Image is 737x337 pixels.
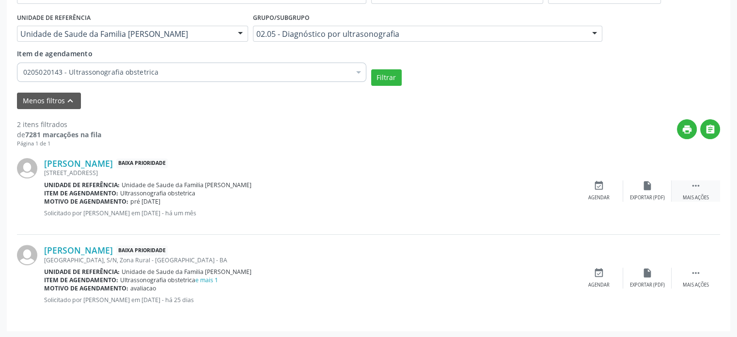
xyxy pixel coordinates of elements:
[120,276,218,284] span: Ultrassonografia obstetrica
[25,130,101,139] strong: 7281 marcações na fila
[44,284,128,292] b: Motivo de agendamento:
[44,256,575,264] div: [GEOGRAPHIC_DATA], S/N, Zona Rural - [GEOGRAPHIC_DATA] - BA
[44,181,120,189] b: Unidade de referência:
[44,245,113,256] a: [PERSON_NAME]
[256,29,582,39] span: 02.05 - Diagnóstico por ultrasonografia
[682,124,692,135] i: print
[253,11,310,26] label: Grupo/Subgrupo
[17,93,81,110] button: Menos filtroskeyboard_arrow_up
[677,119,697,139] button: print
[44,296,575,304] p: Solicitado por [PERSON_NAME] em [DATE] - há 25 dias
[594,180,604,191] i: event_available
[642,268,653,278] i: insert_drive_file
[130,197,160,206] span: pré [DATE]
[116,245,168,256] span: Baixa Prioridade
[195,276,218,284] a: e mais 1
[690,180,701,191] i: 
[690,268,701,278] i: 
[17,49,93,58] span: Item de agendamento
[683,194,709,201] div: Mais ações
[594,268,604,278] i: event_available
[65,96,76,106] i: keyboard_arrow_up
[130,284,156,292] span: avaliacao
[588,282,610,289] div: Agendar
[44,158,113,169] a: [PERSON_NAME]
[44,197,128,206] b: Motivo de agendamento:
[116,159,168,169] span: Baixa Prioridade
[17,140,101,148] div: Página 1 de 1
[44,209,575,217] p: Solicitado por [PERSON_NAME] em [DATE] - há um mês
[23,67,350,77] span: 0205020143 - Ultrassonografia obstetrica
[17,119,101,129] div: 2 itens filtrados
[20,29,228,39] span: Unidade de Saude da Familia [PERSON_NAME]
[17,129,101,140] div: de
[17,245,37,265] img: img
[44,276,118,284] b: Item de agendamento:
[642,180,653,191] i: insert_drive_file
[630,282,665,289] div: Exportar (PDF)
[44,268,120,276] b: Unidade de referência:
[588,194,610,201] div: Agendar
[371,69,402,86] button: Filtrar
[120,189,195,197] span: Ultrassonografia obstetrica
[17,158,37,178] img: img
[44,189,118,197] b: Item de agendamento:
[122,268,251,276] span: Unidade de Saude da Familia [PERSON_NAME]
[122,181,251,189] span: Unidade de Saude da Familia [PERSON_NAME]
[630,194,665,201] div: Exportar (PDF)
[683,282,709,289] div: Mais ações
[17,11,91,26] label: UNIDADE DE REFERÊNCIA
[705,124,716,135] i: 
[700,119,720,139] button: 
[44,169,575,177] div: [STREET_ADDRESS]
